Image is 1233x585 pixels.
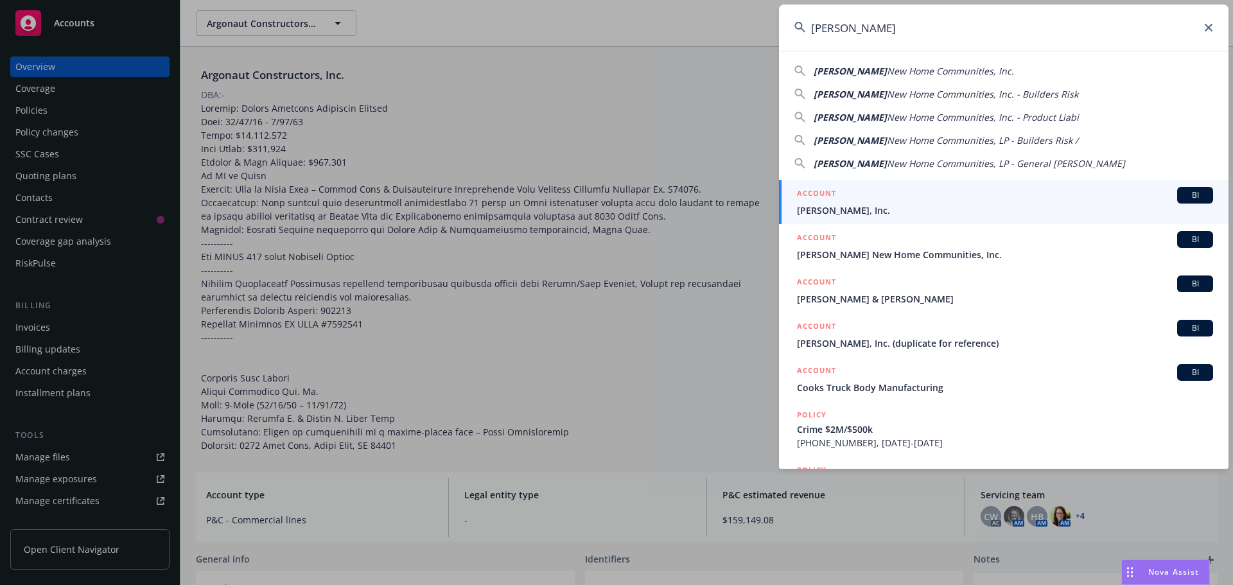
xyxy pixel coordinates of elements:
a: ACCOUNTBI[PERSON_NAME], Inc. [779,180,1229,224]
span: New Home Communities, LP - Builders Risk / [887,134,1078,146]
a: POLICY [779,457,1229,512]
span: Crime $2M/$500k [797,423,1213,436]
span: BI [1182,234,1208,245]
h5: ACCOUNT [797,187,836,202]
h5: ACCOUNT [797,275,836,291]
span: [PERSON_NAME] [814,111,887,123]
span: [PERSON_NAME] [814,65,887,77]
a: POLICYCrime $2M/$500k[PHONE_NUMBER], [DATE]-[DATE] [779,401,1229,457]
input: Search... [779,4,1229,51]
h5: ACCOUNT [797,231,836,247]
span: BI [1182,367,1208,378]
span: [PERSON_NAME], Inc. (duplicate for reference) [797,336,1213,350]
button: Nova Assist [1121,559,1210,585]
a: ACCOUNTBI[PERSON_NAME], Inc. (duplicate for reference) [779,313,1229,357]
h5: ACCOUNT [797,364,836,380]
h5: POLICY [797,408,826,421]
span: New Home Communities, Inc. - Product Liabi [887,111,1079,123]
span: [PERSON_NAME], Inc. [797,204,1213,217]
a: ACCOUNTBICooks Truck Body Manufacturing [779,357,1229,401]
span: Nova Assist [1148,566,1199,577]
span: [PERSON_NAME] New Home Communities, Inc. [797,248,1213,261]
span: [PERSON_NAME] [814,88,887,100]
span: [PHONE_NUMBER], [DATE]-[DATE] [797,436,1213,450]
span: [PERSON_NAME] [814,134,887,146]
h5: ACCOUNT [797,320,836,335]
span: BI [1182,278,1208,290]
span: [PERSON_NAME] [814,157,887,170]
span: BI [1182,189,1208,201]
span: BI [1182,322,1208,334]
span: New Home Communities, LP - General [PERSON_NAME] [887,157,1125,170]
span: [PERSON_NAME] & [PERSON_NAME] [797,292,1213,306]
div: Drag to move [1122,560,1138,584]
span: New Home Communities, Inc. - Builders Risk [887,88,1078,100]
a: ACCOUNTBI[PERSON_NAME] New Home Communities, Inc. [779,224,1229,268]
h5: POLICY [797,464,826,476]
span: New Home Communities, Inc. [887,65,1014,77]
a: ACCOUNTBI[PERSON_NAME] & [PERSON_NAME] [779,268,1229,313]
span: Cooks Truck Body Manufacturing [797,381,1213,394]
